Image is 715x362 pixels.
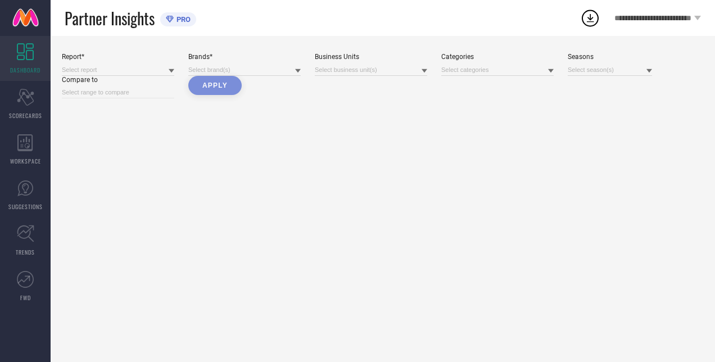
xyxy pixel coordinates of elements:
[568,53,652,61] div: Seasons
[65,7,155,30] span: Partner Insights
[568,64,652,76] input: Select season(s)
[315,53,427,61] div: Business Units
[62,53,174,61] div: Report*
[441,64,554,76] input: Select categories
[174,15,191,24] span: PRO
[16,248,35,256] span: TRENDS
[20,293,31,302] span: FWD
[62,87,174,98] input: Select range to compare
[62,64,174,76] input: Select report
[10,157,41,165] span: WORKSPACE
[62,76,174,84] div: Compare to
[188,53,301,61] div: Brands*
[8,202,43,211] span: SUGGESTIONS
[10,66,40,74] span: DASHBOARD
[188,64,301,76] input: Select brand(s)
[580,8,600,28] div: Open download list
[315,64,427,76] input: Select business unit(s)
[9,111,42,120] span: SCORECARDS
[441,53,554,61] div: Categories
